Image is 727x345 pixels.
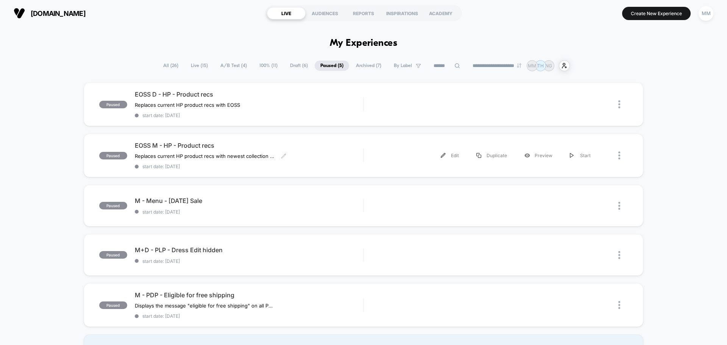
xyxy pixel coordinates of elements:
[618,151,620,159] img: close
[185,61,214,71] span: Live ( 15 )
[135,197,363,205] span: M - Menu - [DATE] Sale
[344,7,383,19] div: REPORTS
[284,61,314,71] span: Draft ( 6 )
[135,102,240,108] span: Replaces current HP product recs with EOSS
[330,38,398,49] h1: My Experiences
[135,209,363,215] span: start date: [DATE]
[158,61,184,71] span: All ( 26 )
[383,7,421,19] div: INSPIRATIONS
[537,63,544,69] p: TH
[135,164,363,169] span: start date: [DATE]
[135,153,275,159] span: Replaces current HP product recs with newest collection (pre fall 2025)
[394,63,412,69] span: By Label
[135,246,363,254] span: M+D - PLP - Dress Edit hidden
[441,153,446,158] img: menu
[315,61,349,71] span: Paused ( 5 )
[476,153,481,158] img: menu
[350,61,387,71] span: Archived ( 7 )
[618,202,620,210] img: close
[622,7,691,20] button: Create New Experience
[421,7,460,19] div: ACADEMY
[528,63,536,69] p: MM
[135,142,363,149] span: EOSS M - HP - Product recs
[99,152,127,159] span: paused
[545,63,552,69] p: NG
[696,6,716,21] button: MM
[135,112,363,118] span: start date: [DATE]
[570,153,574,158] img: menu
[135,291,363,299] span: M - PDP - Eligible for free shipping
[468,147,516,164] div: Duplicate
[14,8,25,19] img: Visually logo
[432,147,468,164] div: Edit
[254,61,283,71] span: 100% ( 11 )
[135,258,363,264] span: start date: [DATE]
[618,100,620,108] img: close
[267,7,306,19] div: LIVE
[11,7,88,19] button: [DOMAIN_NAME]
[31,9,86,17] span: [DOMAIN_NAME]
[618,301,620,309] img: close
[561,147,599,164] div: Start
[215,61,253,71] span: A/B Test ( 4 )
[99,251,127,259] span: paused
[306,7,344,19] div: AUDIENCES
[135,303,275,309] span: Displays the message "eligible for free shipping" on all PDPs $200+ (US only)
[99,101,127,108] span: paused
[135,91,363,98] span: EOSS D - HP - Product recs
[135,313,363,319] span: start date: [DATE]
[99,301,127,309] span: paused
[517,63,521,68] img: end
[99,202,127,209] span: paused
[618,251,620,259] img: close
[516,147,561,164] div: Preview
[699,6,713,21] div: MM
